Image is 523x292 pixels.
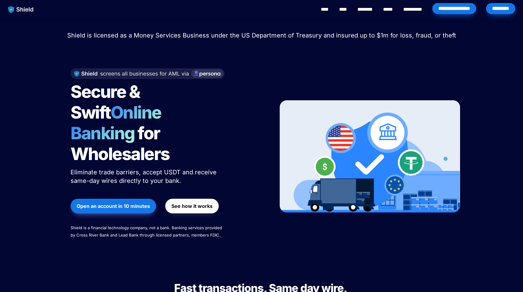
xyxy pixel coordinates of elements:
[71,81,143,123] span: Secure & Swift
[165,199,219,213] button: See how it works
[71,169,218,184] span: Eliminate trade barriers, accept USDT and receive same-day wires directly to your bank.
[5,3,37,16] img: website logo
[71,225,223,237] span: Shield is a financial technology company, not a bank. Banking services provided by Cross River Ba...
[165,196,219,216] a: See how it works
[77,203,150,209] strong: Open an account in 10 minutes
[71,123,170,164] span: for Wholesalers
[171,203,213,209] strong: See how it works
[71,196,156,216] a: Open an account in 10 minutes
[71,199,156,213] button: Open an account in 10 minutes
[71,102,167,144] span: Online Banking
[67,32,456,39] span: Shield is licensed as a Money Services Business under the US Department of Treasury and insured u...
